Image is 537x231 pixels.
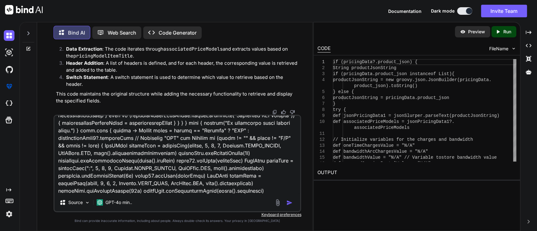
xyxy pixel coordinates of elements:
[4,64,14,75] img: githubDark
[317,101,325,107] div: 7
[511,46,516,51] img: chevron down
[4,209,14,219] img: settings
[317,119,325,125] div: 10
[333,119,444,124] span: def associatedPriceModels = jsonPricingDat
[444,77,491,82] span: ilder(pricingData.
[317,89,325,95] div: 5
[354,125,409,130] span: associatedPriceModels
[290,110,295,115] img: dislike
[5,5,43,14] img: Bind AI
[441,155,496,160] span: store bandwidth value
[317,113,325,119] div: 9
[333,143,415,148] span: def oneTimeChargesValue = "N/A"
[272,110,277,115] img: copy
[333,89,354,94] span: } else {
[333,155,441,160] span: def bandwidthValue = "N/A" // Variable to
[444,137,473,142] span: d bandwidth
[317,107,325,113] div: 8
[286,200,293,206] img: icon
[281,110,286,115] img: like
[66,74,108,80] strong: Switch Statement
[314,165,520,180] h2: OUTPUT
[54,116,300,194] textarea: lore ip dolo, sit 7am conse adipiscing elitseddo, eiu temp incidid utl etdolorem ali enimadm. Ven...
[317,149,325,155] div: 14
[66,60,103,66] strong: Header Addition
[317,95,325,101] div: 6
[4,98,14,109] img: cloudideIcon
[388,8,422,14] button: Documentation
[68,29,85,36] p: Bind AI
[444,119,455,124] span: a1?.
[61,46,300,60] li: : The code iterates through and extracts values based on the .
[444,95,449,100] span: on
[68,199,83,206] p: Source
[159,29,197,36] p: Code Generator
[317,77,325,83] div: 4
[53,212,301,217] p: Keyboard preferences
[333,107,346,112] span: try {
[468,29,485,35] p: Preview
[66,46,102,52] strong: Data Extraction
[444,113,499,118] span: xt(productJsonString)
[333,113,444,118] span: def jsonPricingData1 = jsonSlurper.parseTe
[333,149,428,154] span: def bandwidthArcChargesValue = "N/A"
[317,155,325,161] div: 15
[317,137,325,143] div: 12
[4,47,14,58] img: darkAi-studio
[73,53,133,59] code: pricingModelItemTitle
[354,83,417,88] span: product_json).toString()
[317,71,325,77] div: 3
[317,131,325,137] div: 11
[61,60,300,74] li: : A list of headers is defined, and for each header, the corresponding value is retrieved and add...
[61,74,300,88] li: : A switch statement is used to determine which value to retrieve based on the header.
[333,59,417,64] span: if (pricingData?.product_json) {
[317,59,325,65] div: 1
[333,101,335,106] span: }
[97,199,103,206] img: GPT-4o mini
[56,91,300,105] p: This code maintains the original structure while adding the necessary functionality to retrieve a...
[85,200,90,205] img: Pick Models
[333,137,444,142] span: // Initialize variables for the charges an
[460,29,466,35] img: preview
[503,29,511,35] p: Run
[333,71,452,76] span: if (pricingData.product_json instanceof List)
[4,81,14,92] img: premium
[317,143,325,149] div: 13
[333,77,444,82] span: productJsonString = new groovy.json.JsonBu
[317,45,331,52] div: CODE
[452,71,454,76] span: {
[53,218,301,223] p: Bind can provide inaccurate information, including about people. Always double-check its answers....
[481,5,527,17] button: Invite Team
[489,46,508,52] span: FileName
[108,29,136,36] p: Web Search
[317,161,325,167] div: 16
[333,161,431,166] span: def managedServiceRentalValue = "N/A"
[431,8,455,14] span: Dark mode
[274,199,281,206] img: attachment
[105,199,132,206] p: GPT-4o min..
[333,65,396,70] span: String productJsonString
[317,65,325,71] div: 2
[333,95,444,100] span: productJsonString = pricingData.product_js
[163,46,223,52] code: associatedPriceModels
[4,30,14,41] img: darkChat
